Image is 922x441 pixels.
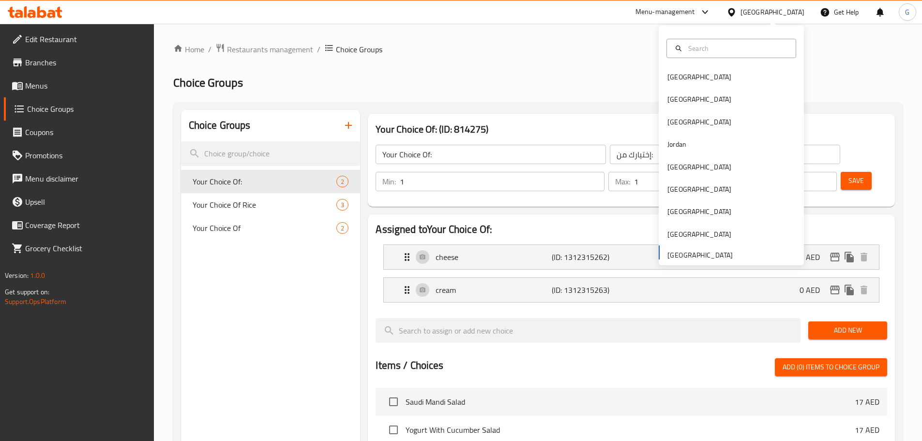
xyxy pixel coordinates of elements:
[615,176,630,187] p: Max:
[667,117,731,127] div: [GEOGRAPHIC_DATA]
[208,44,212,55] li: /
[25,126,146,138] span: Coupons
[855,424,879,436] p: 17 AED
[181,170,361,193] div: Your Choice Of:2
[775,358,887,376] button: Add (0) items to choice group
[25,196,146,208] span: Upsell
[383,392,404,412] span: Select choice
[857,283,871,297] button: delete
[5,295,66,308] a: Support.OpsPlatform
[667,229,731,240] div: [GEOGRAPHIC_DATA]
[667,139,686,150] div: Jordan
[4,97,154,121] a: Choice Groups
[808,321,887,339] button: Add New
[816,324,879,336] span: Add New
[25,243,146,254] span: Grocery Checklist
[5,269,29,282] span: Version:
[667,162,731,172] div: [GEOGRAPHIC_DATA]
[336,199,348,211] div: Choices
[173,72,243,93] span: Choice Groups
[376,358,443,373] h2: Items / Choices
[376,122,887,137] h3: Your Choice Of: (ID: 814275)
[800,251,828,263] p: 0 AED
[406,424,855,436] span: Yogurt With Cucumber Salad
[552,284,629,296] p: (ID: 1312315263)
[25,219,146,231] span: Coverage Report
[855,396,879,408] p: 17 AED
[193,199,337,211] span: Your Choice Of Rice
[4,190,154,213] a: Upsell
[5,286,49,298] span: Get support on:
[25,173,146,184] span: Menu disclaimer
[4,121,154,144] a: Coupons
[684,43,790,54] input: Search
[25,150,146,161] span: Promotions
[842,283,857,297] button: duplicate
[376,241,887,274] li: Expand
[436,251,551,263] p: cheese
[4,167,154,190] a: Menu disclaimer
[4,213,154,237] a: Coverage Report
[857,250,871,264] button: delete
[25,80,146,91] span: Menus
[848,175,864,187] span: Save
[382,176,396,187] p: Min:
[27,103,146,115] span: Choice Groups
[800,284,828,296] p: 0 AED
[376,274,887,306] li: Expand
[25,57,146,68] span: Branches
[842,250,857,264] button: duplicate
[741,7,804,17] div: [GEOGRAPHIC_DATA]
[828,250,842,264] button: edit
[337,224,348,233] span: 2
[4,237,154,260] a: Grocery Checklist
[189,118,251,133] h2: Choice Groups
[635,6,695,18] div: Menu-management
[4,144,154,167] a: Promotions
[337,200,348,210] span: 3
[193,176,337,187] span: Your Choice Of:
[193,222,337,234] span: Your Choice Of
[25,33,146,45] span: Edit Restaurant
[4,51,154,74] a: Branches
[317,44,320,55] li: /
[336,44,382,55] span: Choice Groups
[384,278,879,302] div: Expand
[173,44,204,55] a: Home
[828,283,842,297] button: edit
[783,361,879,373] span: Add (0) items to choice group
[841,172,872,190] button: Save
[227,44,313,55] span: Restaurants management
[667,184,731,195] div: [GEOGRAPHIC_DATA]
[215,43,313,56] a: Restaurants management
[173,43,903,56] nav: breadcrumb
[30,269,45,282] span: 1.0.0
[383,420,404,440] span: Select choice
[667,94,731,105] div: [GEOGRAPHIC_DATA]
[667,72,731,82] div: [GEOGRAPHIC_DATA]
[905,7,909,17] span: G
[181,141,361,166] input: search
[337,177,348,186] span: 2
[376,318,801,343] input: search
[336,222,348,234] div: Choices
[4,74,154,97] a: Menus
[376,222,887,237] h2: Assigned to Your Choice Of:
[406,396,855,408] span: Saudi Mandi Salad
[436,284,551,296] p: cream
[384,245,879,269] div: Expand
[552,251,629,263] p: (ID: 1312315262)
[4,28,154,51] a: Edit Restaurant
[667,206,731,217] div: [GEOGRAPHIC_DATA]
[181,216,361,240] div: Your Choice Of2
[181,193,361,216] div: Your Choice Of Rice3
[336,176,348,187] div: Choices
